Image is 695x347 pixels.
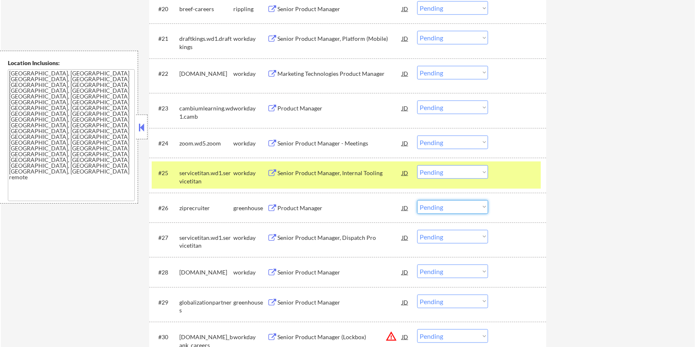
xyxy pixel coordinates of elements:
[179,5,233,13] div: breef-careers
[233,204,267,212] div: greenhouse
[401,101,409,115] div: JD
[158,234,173,242] div: #27
[401,295,409,309] div: JD
[277,204,402,212] div: Product Manager
[401,230,409,245] div: JD
[401,165,409,180] div: JD
[401,265,409,279] div: JD
[233,70,267,78] div: workday
[233,333,267,341] div: workday
[233,234,267,242] div: workday
[277,139,402,148] div: Senior Product Manager - Meetings
[277,5,402,13] div: Senior Product Manager
[401,200,409,215] div: JD
[233,5,267,13] div: rippling
[8,59,135,67] div: Location Inclusions:
[401,31,409,46] div: JD
[277,268,402,277] div: Senior Product Manager
[179,268,233,277] div: [DOMAIN_NAME]
[233,104,267,113] div: workday
[158,268,173,277] div: #28
[401,66,409,81] div: JD
[277,104,402,113] div: Product Manager
[179,234,233,250] div: servicetitan.wd1.servicetitan
[401,1,409,16] div: JD
[401,136,409,150] div: JD
[158,333,173,341] div: #30
[179,104,233,120] div: cambiumlearning.wd1.camb
[158,70,173,78] div: #22
[233,139,267,148] div: workday
[179,298,233,314] div: globalizationpartners
[179,139,233,148] div: zoom.wd5.zoom
[277,35,402,43] div: Senior Product Manager, Platform (Mobile)
[158,298,173,307] div: #29
[158,139,173,148] div: #24
[179,70,233,78] div: [DOMAIN_NAME]
[233,35,267,43] div: workday
[401,329,409,344] div: JD
[277,70,402,78] div: Marketing Technologies Product Manager
[277,333,402,341] div: Senior Product Manager (Lockbox)
[233,169,267,177] div: workday
[158,35,173,43] div: #21
[385,331,397,342] button: warning_amber
[179,204,233,212] div: ziprecruiter
[179,169,233,185] div: servicetitan.wd1.servicetitan
[233,298,267,307] div: greenhouse
[277,298,402,307] div: Senior Product Manager
[158,104,173,113] div: #23
[179,35,233,51] div: draftkings.wd1.draftkings
[158,5,173,13] div: #20
[233,268,267,277] div: workday
[158,169,173,177] div: #25
[277,169,402,177] div: Senior Product Manager, Internal Tooling
[158,204,173,212] div: #26
[277,234,402,242] div: Senior Product Manager, Dispatch Pro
